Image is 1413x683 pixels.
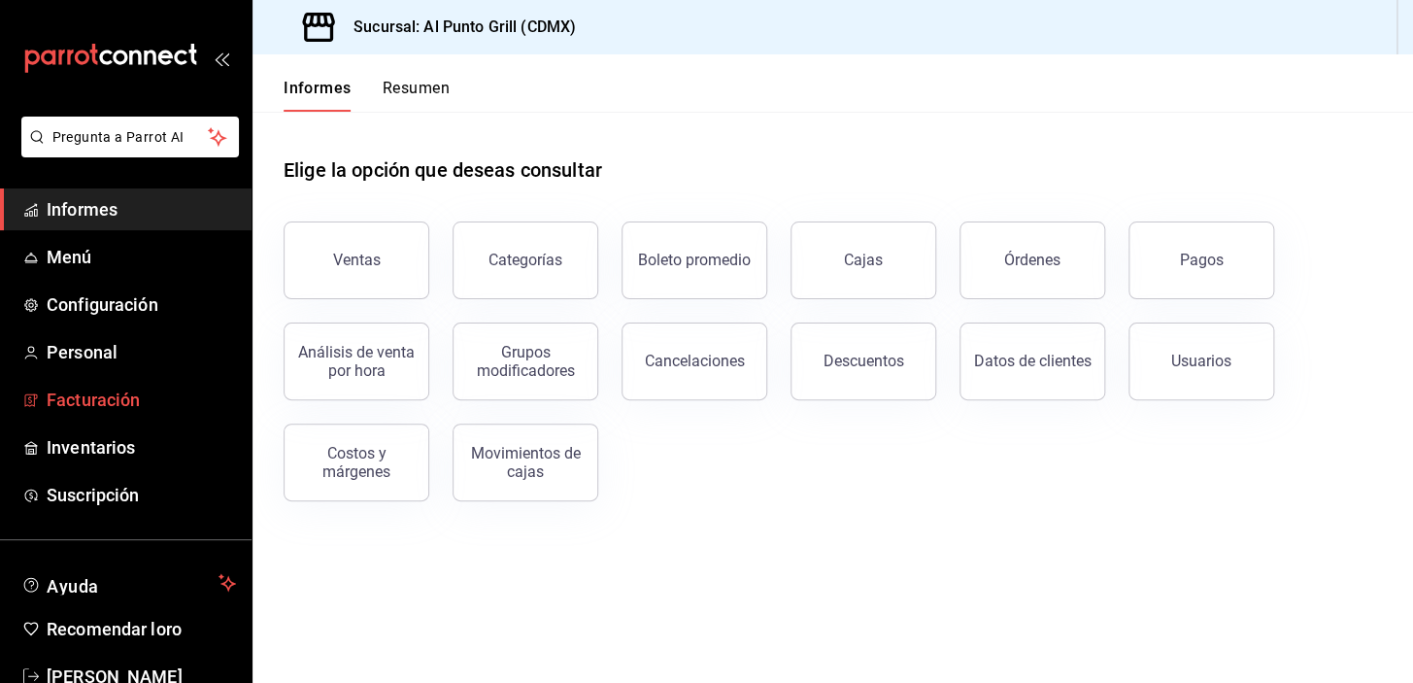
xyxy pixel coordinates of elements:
font: Ventas [333,251,381,269]
button: Pregunta a Parrot AI [21,117,239,157]
button: Cajas [791,222,936,299]
button: Usuarios [1128,323,1274,400]
font: Descuentos [824,352,904,370]
font: Costos y márgenes [322,444,390,481]
font: Informes [47,199,118,220]
font: Usuarios [1171,352,1231,370]
button: Cancelaciones [622,323,767,400]
font: Recomendar loro [47,619,182,639]
button: Ventas [284,222,429,299]
button: Boleto promedio [622,222,767,299]
button: Datos de clientes [959,323,1105,400]
button: Órdenes [959,222,1105,299]
font: Movimientos de cajas [471,444,581,481]
button: Categorías [453,222,598,299]
font: Resumen [383,79,450,97]
font: Ayuda [47,576,99,597]
button: Descuentos [791,323,936,400]
font: Análisis de venta por hora [298,343,415,380]
font: Cajas [844,251,883,269]
font: Pagos [1180,251,1224,269]
font: Sucursal: Al Punto Grill (CDMX) [353,17,576,36]
font: Inventarios [47,437,135,458]
button: abrir_cajón_menú [214,51,229,66]
font: Facturación [47,390,140,410]
font: Configuración [47,294,158,315]
font: Categorías [488,251,562,269]
font: Elige la opción que deseas consultar [284,158,602,182]
font: Cancelaciones [645,352,745,370]
button: Pagos [1128,222,1274,299]
button: Costos y márgenes [284,424,429,501]
font: Datos de clientes [974,352,1092,370]
font: Órdenes [1004,251,1060,269]
font: Suscripción [47,485,139,505]
button: Grupos modificadores [453,323,598,400]
font: Informes [284,79,352,97]
a: Pregunta a Parrot AI [14,141,239,161]
button: Movimientos de cajas [453,424,598,501]
font: Menú [47,247,92,267]
font: Pregunta a Parrot AI [52,129,185,145]
font: Personal [47,342,118,362]
font: Grupos modificadores [477,343,575,380]
font: Boleto promedio [638,251,751,269]
div: pestañas de navegación [284,78,450,112]
button: Análisis de venta por hora [284,323,429,400]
